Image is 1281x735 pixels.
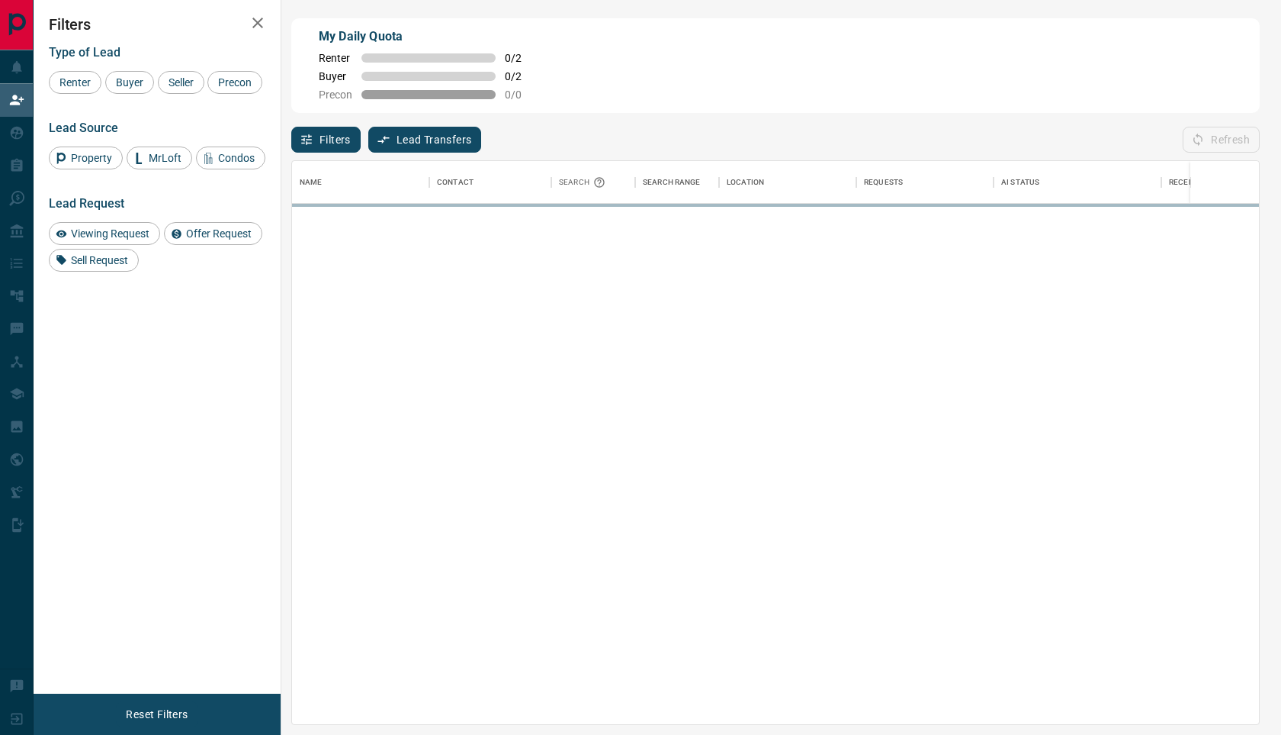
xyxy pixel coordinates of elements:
[111,76,149,89] span: Buyer
[54,76,96,89] span: Renter
[66,254,133,266] span: Sell Request
[158,71,204,94] div: Seller
[505,89,538,101] span: 0 / 0
[319,27,538,46] p: My Daily Quota
[49,71,101,94] div: Renter
[994,161,1161,204] div: AI Status
[49,222,160,245] div: Viewing Request
[437,161,474,204] div: Contact
[856,161,994,204] div: Requests
[300,161,323,204] div: Name
[49,45,120,60] span: Type of Lead
[368,127,482,153] button: Lead Transfers
[292,161,429,204] div: Name
[213,152,260,164] span: Condos
[719,161,856,204] div: Location
[429,161,551,204] div: Contact
[49,121,118,135] span: Lead Source
[66,152,117,164] span: Property
[105,71,154,94] div: Buyer
[1001,161,1039,204] div: AI Status
[319,89,352,101] span: Precon
[727,161,764,204] div: Location
[163,76,199,89] span: Seller
[213,76,257,89] span: Precon
[505,70,538,82] span: 0 / 2
[49,147,123,169] div: Property
[207,71,262,94] div: Precon
[319,52,352,64] span: Renter
[116,701,197,727] button: Reset Filters
[49,249,139,272] div: Sell Request
[635,161,719,204] div: Search Range
[143,152,187,164] span: MrLoft
[127,147,192,169] div: MrLoft
[319,70,352,82] span: Buyer
[49,15,265,34] h2: Filters
[864,161,903,204] div: Requests
[291,127,361,153] button: Filters
[49,196,124,211] span: Lead Request
[505,52,538,64] span: 0 / 2
[181,227,257,240] span: Offer Request
[643,161,701,204] div: Search Range
[559,161,609,204] div: Search
[164,222,262,245] div: Offer Request
[66,227,155,240] span: Viewing Request
[196,147,265,169] div: Condos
